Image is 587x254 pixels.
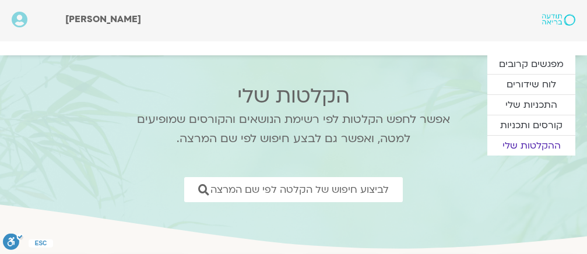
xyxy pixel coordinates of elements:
[210,184,389,195] span: לביצוע חיפוש של הקלטה לפי שם המרצה
[122,84,466,108] h2: הקלטות שלי
[487,136,575,156] a: ההקלטות שלי
[65,13,141,26] span: [PERSON_NAME]
[122,110,466,149] p: אפשר לחפש הקלטות לפי רשימת הנושאים והקורסים שמופיעים למטה, ואפשר גם לבצע חיפוש לפי שם המרצה.
[487,115,575,135] a: קורסים ותכניות
[487,54,575,74] a: מפגשים קרובים
[487,75,575,94] a: לוח שידורים
[184,177,403,202] a: לביצוע חיפוש של הקלטה לפי שם המרצה
[487,95,575,115] a: התכניות שלי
